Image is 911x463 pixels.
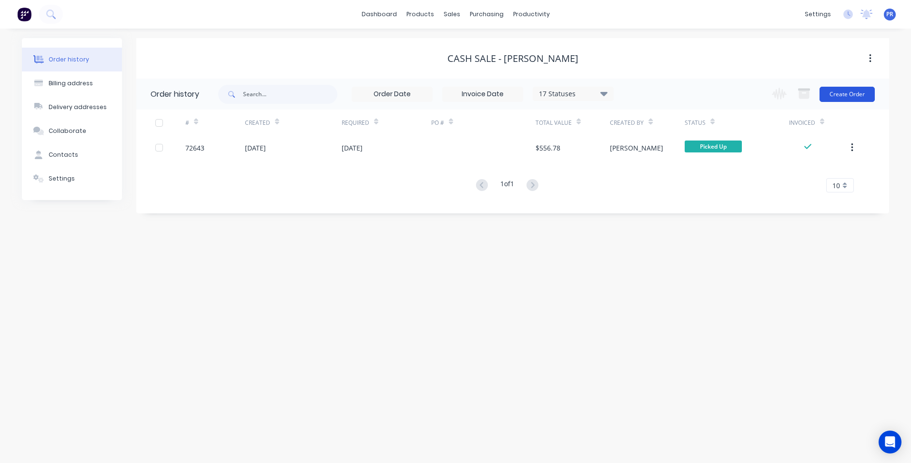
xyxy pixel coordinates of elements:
[465,7,508,21] div: purchasing
[402,7,439,21] div: products
[886,10,893,19] span: PR
[800,7,836,21] div: settings
[245,110,342,136] div: Created
[22,48,122,71] button: Order history
[49,55,89,64] div: Order history
[447,53,578,64] div: Cash Sale - [PERSON_NAME]
[789,110,849,136] div: Invoiced
[685,141,742,152] span: Picked Up
[533,89,613,99] div: 17 Statuses
[22,71,122,95] button: Billing address
[610,110,684,136] div: Created By
[185,119,189,127] div: #
[832,181,840,191] span: 10
[879,431,901,453] div: Open Intercom Messenger
[243,85,337,104] input: Search...
[431,110,536,136] div: PO #
[151,89,199,100] div: Order history
[685,119,706,127] div: Status
[49,103,107,111] div: Delivery addresses
[443,87,523,101] input: Invoice Date
[536,119,572,127] div: Total Value
[500,179,514,192] div: 1 of 1
[352,87,432,101] input: Order Date
[49,79,93,88] div: Billing address
[342,143,363,153] div: [DATE]
[22,143,122,167] button: Contacts
[536,110,610,136] div: Total Value
[342,110,431,136] div: Required
[245,143,266,153] div: [DATE]
[610,143,663,153] div: [PERSON_NAME]
[431,119,444,127] div: PO #
[22,119,122,143] button: Collaborate
[342,119,369,127] div: Required
[536,143,560,153] div: $556.78
[185,110,245,136] div: #
[820,87,875,102] button: Create Order
[22,167,122,191] button: Settings
[17,7,31,21] img: Factory
[685,110,789,136] div: Status
[245,119,270,127] div: Created
[185,143,204,153] div: 72643
[357,7,402,21] a: dashboard
[439,7,465,21] div: sales
[610,119,644,127] div: Created By
[789,119,815,127] div: Invoiced
[49,174,75,183] div: Settings
[49,127,86,135] div: Collaborate
[22,95,122,119] button: Delivery addresses
[49,151,78,159] div: Contacts
[508,7,555,21] div: productivity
